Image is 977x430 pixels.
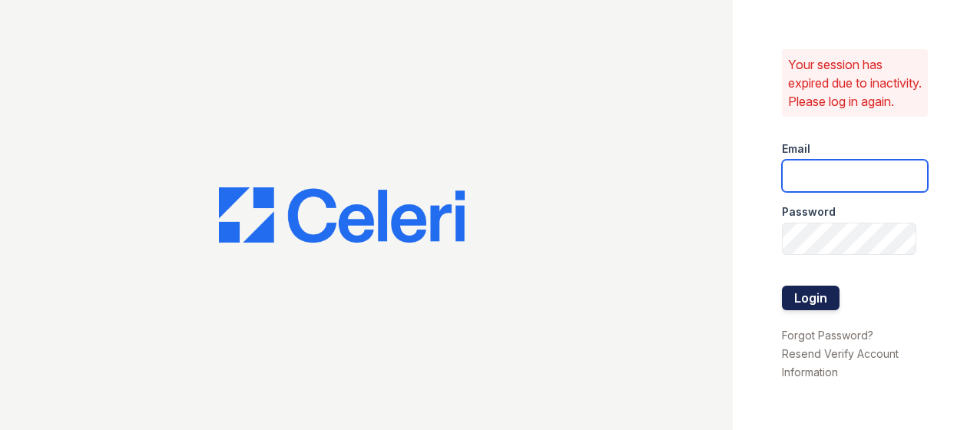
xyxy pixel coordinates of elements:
label: Password [782,204,836,220]
a: Forgot Password? [782,329,873,342]
img: CE_Logo_Blue-a8612792a0a2168367f1c8372b55b34899dd931a85d93a1a3d3e32e68fde9ad4.png [219,187,465,243]
button: Login [782,286,840,310]
label: Email [782,141,810,157]
p: Your session has expired due to inactivity. Please log in again. [788,55,922,111]
a: Resend Verify Account Information [782,347,899,379]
